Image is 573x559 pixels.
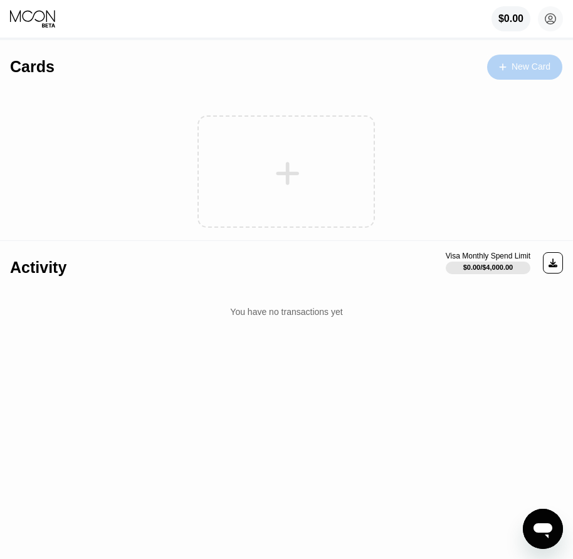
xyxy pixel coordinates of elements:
[463,264,513,271] div: $0.00 / $4,000.00
[10,258,66,277] div: Activity
[10,294,563,329] div: You have no transactions yet
[446,252,530,260] div: Visa Monthly Spend Limit
[446,252,530,274] div: Visa Monthly Spend Limit$0.00/$4,000.00
[487,55,562,80] div: New Card
[492,6,530,31] div: $0.00
[512,61,550,72] div: New Card
[523,509,563,549] iframe: Button to launch messaging window
[10,58,55,76] div: Cards
[498,13,523,24] div: $0.00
